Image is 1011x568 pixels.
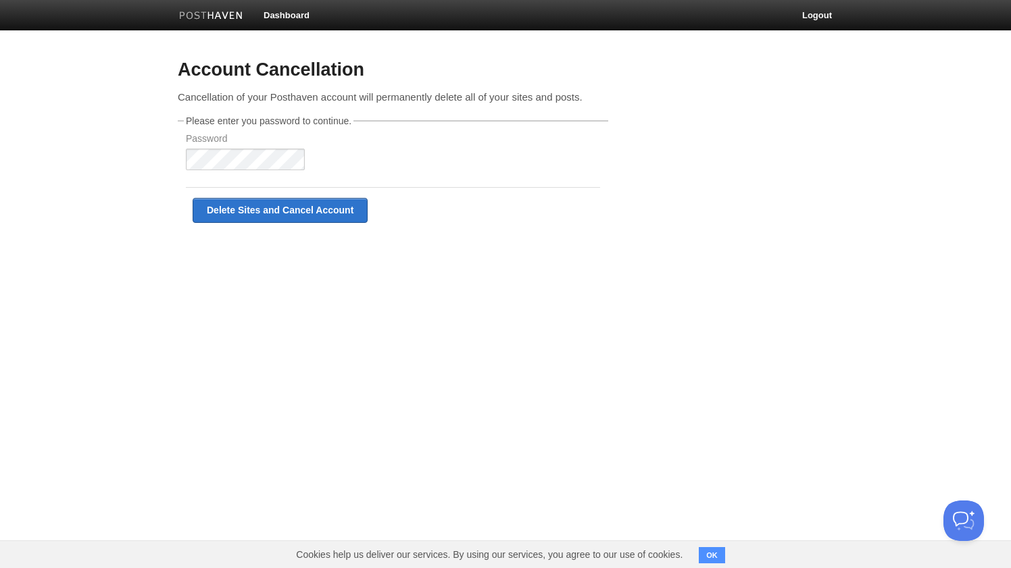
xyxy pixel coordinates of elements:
legend: Please enter you password to continue. [184,116,353,126]
label: Password [186,134,305,147]
input: Delete Sites and Cancel Account [193,198,368,223]
input: Password [186,149,305,170]
img: Posthaven-bar [179,11,243,22]
iframe: Help Scout Beacon - Open [943,500,984,541]
h3: Account Cancellation [178,60,608,80]
button: OK [699,547,725,563]
p: Cancellation of your Posthaven account will permanently delete all of your sites and posts. [178,90,608,104]
span: Cookies help us deliver our services. By using our services, you agree to our use of cookies. [282,541,696,568]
